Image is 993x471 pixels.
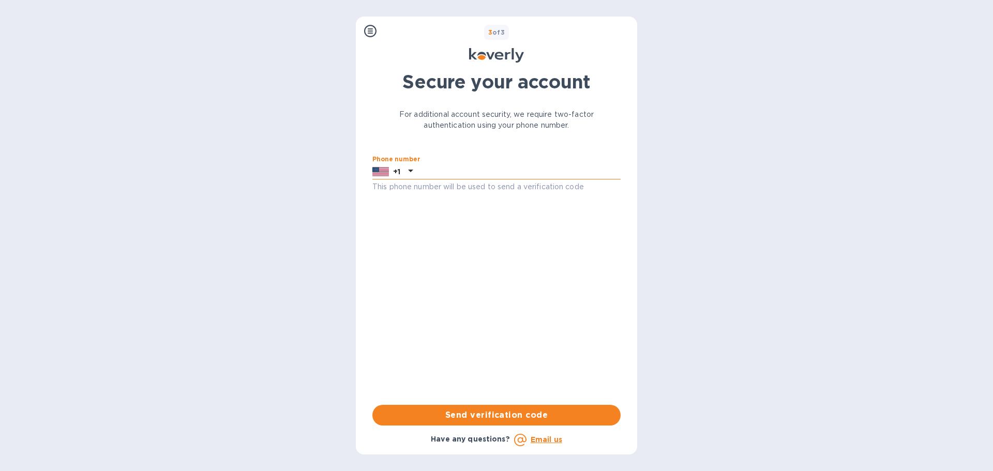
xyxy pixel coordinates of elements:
[488,28,492,36] span: 3
[372,156,420,162] label: Phone number
[372,181,621,193] p: This phone number will be used to send a verification code
[381,409,612,421] span: Send verification code
[372,71,621,93] h1: Secure your account
[393,166,400,177] p: +1
[372,109,621,131] p: For additional account security, we require two-factor authentication using your phone number.
[372,405,621,426] button: Send verification code
[488,28,505,36] b: of 3
[372,166,389,177] img: US
[431,435,510,443] b: Have any questions?
[531,435,562,444] a: Email us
